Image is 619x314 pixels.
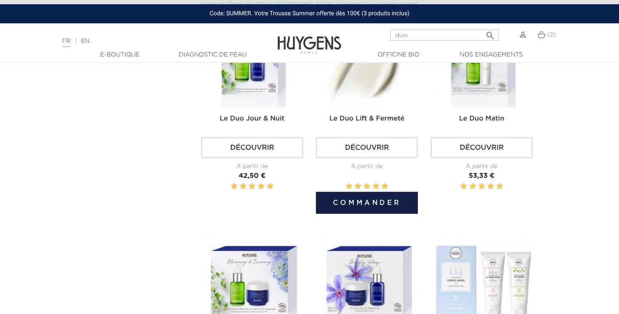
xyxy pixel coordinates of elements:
[81,38,89,44] a: EN
[547,32,556,38] span: (2)
[431,137,533,158] a: Découvrir
[478,181,485,192] label: 3
[469,181,476,192] label: 2
[267,181,273,192] label: 5
[170,50,255,59] a: Diagnostic de peau
[431,162,533,171] div: À partir de
[316,137,418,158] a: Découvrir
[487,181,494,192] label: 4
[201,137,303,158] a: Découvrir
[345,181,352,192] label: 1
[77,50,162,59] a: E-Boutique
[355,181,361,192] label: 2
[62,38,70,47] a: FR
[201,162,303,171] div: À partir de
[483,27,498,39] button: 
[485,28,495,38] i: 
[249,181,256,192] label: 3
[239,173,266,179] span: 42,50 €
[316,192,418,214] button: Commander
[537,31,556,38] a: (2)
[381,181,388,192] label: 5
[496,181,503,192] label: 5
[231,181,238,192] label: 1
[258,181,264,192] label: 4
[469,173,495,179] span: 53,33 €
[356,50,441,59] a: Officine Bio
[220,115,284,122] a: Le Duo Jour & Nuit
[278,22,341,55] img: Huygens
[372,181,379,192] label: 4
[58,36,251,46] div: |
[449,50,534,59] a: Nos engagements
[316,162,418,171] div: À partir de
[459,115,504,122] a: Le Duo Matin
[329,115,404,122] a: Le Duo Lift & Fermeté
[390,30,499,41] input: Rechercher
[240,181,247,192] label: 2
[363,181,370,192] label: 3
[460,181,467,192] label: 1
